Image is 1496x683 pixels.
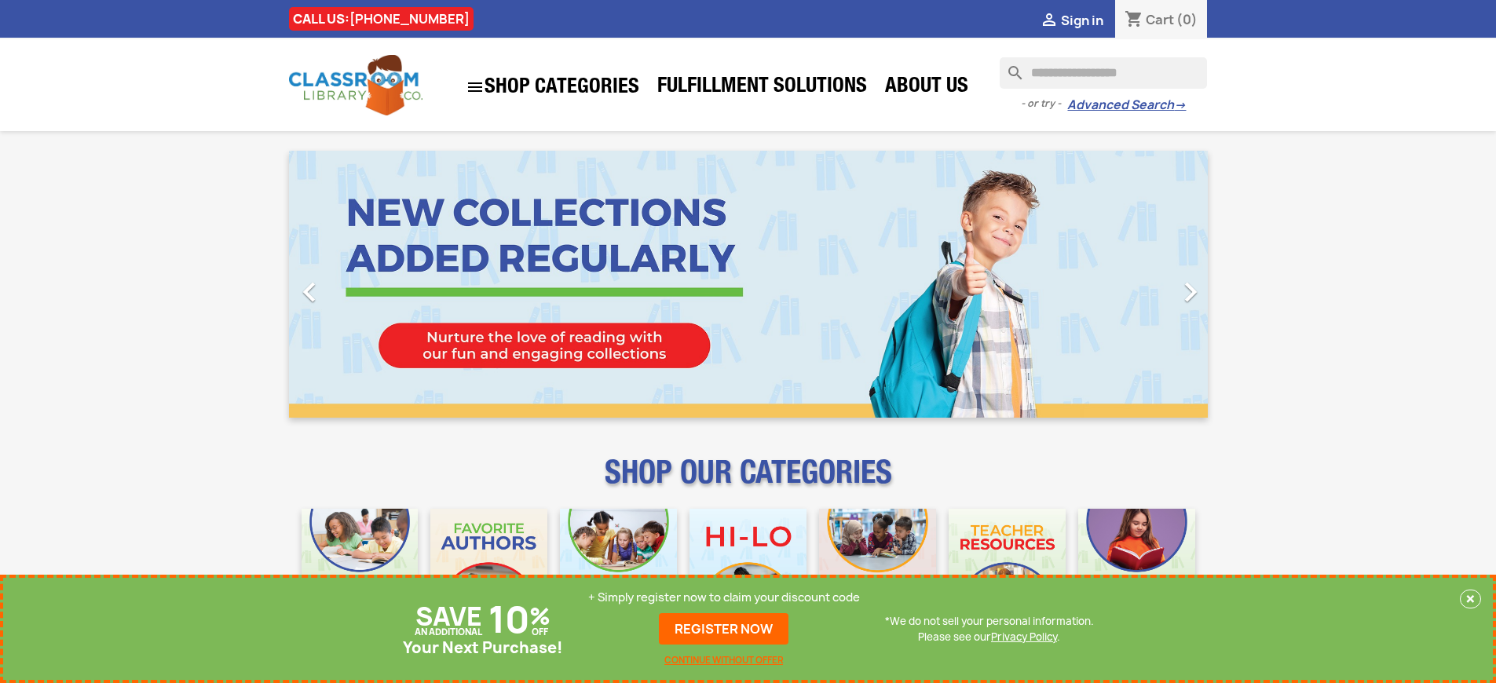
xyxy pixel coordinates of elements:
a: [PHONE_NUMBER] [349,10,470,27]
a: Next [1070,151,1208,418]
i: search [1000,57,1019,76]
span: Cart [1146,11,1174,28]
span: (0) [1176,11,1198,28]
a: Previous [289,151,427,418]
div: CALL US: [289,7,474,31]
span: - or try - [1021,96,1067,111]
p: SHOP OUR CATEGORIES [289,468,1208,496]
a: Fulfillment Solutions [649,72,875,104]
ul: Carousel container [289,151,1208,418]
img: CLC_Bulk_Mobile.jpg [302,509,419,626]
img: Classroom Library Company [289,55,422,115]
span: Sign in [1061,12,1103,29]
img: CLC_Phonics_And_Decodables_Mobile.jpg [560,509,677,626]
i:  [1171,272,1210,312]
a: Advanced Search→ [1067,97,1186,113]
img: CLC_Teacher_Resources_Mobile.jpg [949,509,1066,626]
a: SHOP CATEGORIES [458,70,647,104]
a: About Us [877,72,976,104]
img: CLC_Fiction_Nonfiction_Mobile.jpg [819,509,936,626]
input: Search [1000,57,1207,89]
a:  Sign in [1040,12,1103,29]
span: → [1174,97,1186,113]
i:  [290,272,329,312]
i:  [1040,12,1059,31]
img: CLC_Favorite_Authors_Mobile.jpg [430,509,547,626]
img: CLC_HiLo_Mobile.jpg [689,509,807,626]
i: shopping_cart [1125,11,1143,30]
img: CLC_Dyslexia_Mobile.jpg [1078,509,1195,626]
i:  [466,78,485,97]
